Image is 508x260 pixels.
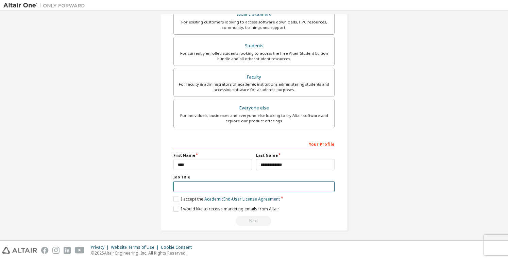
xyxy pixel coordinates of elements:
[111,245,161,250] div: Website Terms of Use
[204,196,280,202] a: Academic End-User License Agreement
[3,2,88,9] img: Altair One
[256,153,335,158] label: Last Name
[91,245,111,250] div: Privacy
[2,247,37,254] img: altair_logo.svg
[64,247,71,254] img: linkedin.svg
[173,216,335,226] div: Read and acccept EULA to continue
[52,247,60,254] img: instagram.svg
[178,82,330,92] div: For faculty & administrators of academic institutions administering students and accessing softwa...
[173,174,335,180] label: Job Title
[178,41,330,51] div: Students
[178,19,330,30] div: For existing customers looking to access software downloads, HPC resources, community, trainings ...
[173,153,252,158] label: First Name
[41,247,48,254] img: facebook.svg
[178,103,330,113] div: Everyone else
[178,72,330,82] div: Faculty
[178,10,330,19] div: Altair Customers
[173,206,279,212] label: I would like to receive marketing emails from Altair
[173,138,335,149] div: Your Profile
[178,113,330,124] div: For individuals, businesses and everyone else looking to try Altair software and explore our prod...
[75,247,85,254] img: youtube.svg
[173,196,280,202] label: I accept the
[178,51,330,62] div: For currently enrolled students looking to access the free Altair Student Edition bundle and all ...
[161,245,196,250] div: Cookie Consent
[91,250,196,256] p: © 2025 Altair Engineering, Inc. All Rights Reserved.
